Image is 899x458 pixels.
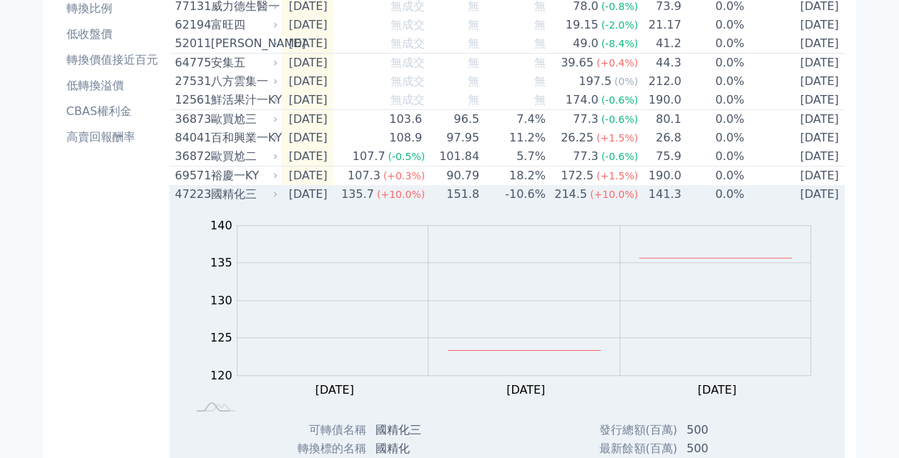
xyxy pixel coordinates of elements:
tspan: [DATE] [506,383,545,397]
div: 107.7 [350,148,388,165]
li: 低收盤價 [61,26,164,43]
div: 49.0 [570,35,601,52]
td: [DATE] [745,110,845,129]
span: (-8.4%) [601,38,638,49]
div: 77.3 [570,148,601,165]
td: 可轉債名稱 [227,421,366,439]
span: (-0.8%) [601,1,638,12]
td: 90.79 [426,166,480,186]
div: 47223 [175,186,207,203]
div: 富旺四 [211,16,275,34]
div: 39.65 [558,54,596,71]
div: 19.15 [563,16,601,34]
span: 無 [534,56,546,69]
td: [DATE] [281,16,333,34]
div: 174.0 [563,91,601,109]
div: 84041 [175,129,207,146]
tspan: 120 [210,369,232,382]
span: (+0.4%) [596,57,638,69]
td: 96.5 [426,110,480,129]
div: 214.5 [551,186,590,203]
td: 0.0% [682,110,745,129]
td: [DATE] [745,91,845,110]
tspan: 135 [210,256,232,269]
div: 27531 [175,73,207,90]
td: 75.9 [639,147,682,166]
div: 172.5 [558,167,596,184]
span: (0%) [614,76,638,87]
td: 國精化三 [367,421,473,439]
div: 77.3 [570,111,601,128]
td: [DATE] [281,91,333,110]
span: 無 [534,36,546,50]
td: [DATE] [745,166,845,186]
td: [DATE] [281,185,333,204]
span: 無 [468,36,479,50]
div: 裕慶一KY [211,167,275,184]
div: 歐買尬三 [211,111,275,128]
div: 百和興業一KY [211,129,275,146]
td: 500 [678,421,786,439]
td: [DATE] [745,54,845,73]
td: [DATE] [281,72,333,91]
td: 26.8 [639,129,682,147]
td: [DATE] [745,129,845,147]
div: 36873 [175,111,207,128]
td: 國精化 [367,439,473,458]
td: [DATE] [745,147,845,166]
td: 0.0% [682,16,745,34]
span: (-2.0%) [601,19,638,31]
div: 135.7 [338,186,377,203]
td: 最新餘額(百萬) [585,439,678,458]
td: 0.0% [682,91,745,110]
span: 無 [468,56,479,69]
span: (-0.5%) [388,151,425,162]
div: 36872 [175,148,207,165]
td: 11.2% [480,129,546,147]
li: 轉換價值接近百元 [61,51,164,69]
span: 無 [534,93,546,106]
td: 97.95 [426,129,480,147]
td: [DATE] [745,34,845,54]
span: 無 [534,74,546,88]
span: 無 [468,18,479,31]
td: [DATE] [281,166,333,186]
td: 0.0% [682,54,745,73]
li: 高賣回報酬率 [61,129,164,146]
g: Chart [202,219,832,397]
td: 500 [678,439,786,458]
td: 44.3 [639,54,682,73]
td: 190.0 [639,91,682,110]
td: 212.0 [639,72,682,91]
span: 無成交 [390,93,425,106]
td: [DATE] [745,185,845,204]
span: 無成交 [390,36,425,50]
div: 62194 [175,16,207,34]
td: 5.7% [480,147,546,166]
td: -10.6% [480,185,546,204]
div: 197.5 [576,73,614,90]
tspan: 130 [210,294,232,307]
td: 0.0% [682,72,745,91]
span: 無成交 [390,74,425,88]
td: [DATE] [281,34,333,54]
div: 26.25 [558,129,596,146]
span: (+10.0%) [590,189,638,200]
div: 107.3 [345,167,383,184]
tspan: [DATE] [697,383,736,397]
td: 0.0% [682,166,745,186]
span: 無 [534,18,546,31]
td: 41.2 [639,34,682,54]
td: 80.1 [639,110,682,129]
td: 0.0% [682,34,745,54]
div: [PERSON_NAME] [211,35,275,52]
span: 無成交 [390,56,425,69]
span: 無 [468,74,479,88]
span: (-0.6%) [601,151,638,162]
td: 101.84 [426,147,480,166]
td: [DATE] [745,72,845,91]
li: CBAS權利金 [61,103,164,120]
a: 低收盤價 [61,23,164,46]
td: 發行總額(百萬) [585,421,678,439]
td: 21.17 [639,16,682,34]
